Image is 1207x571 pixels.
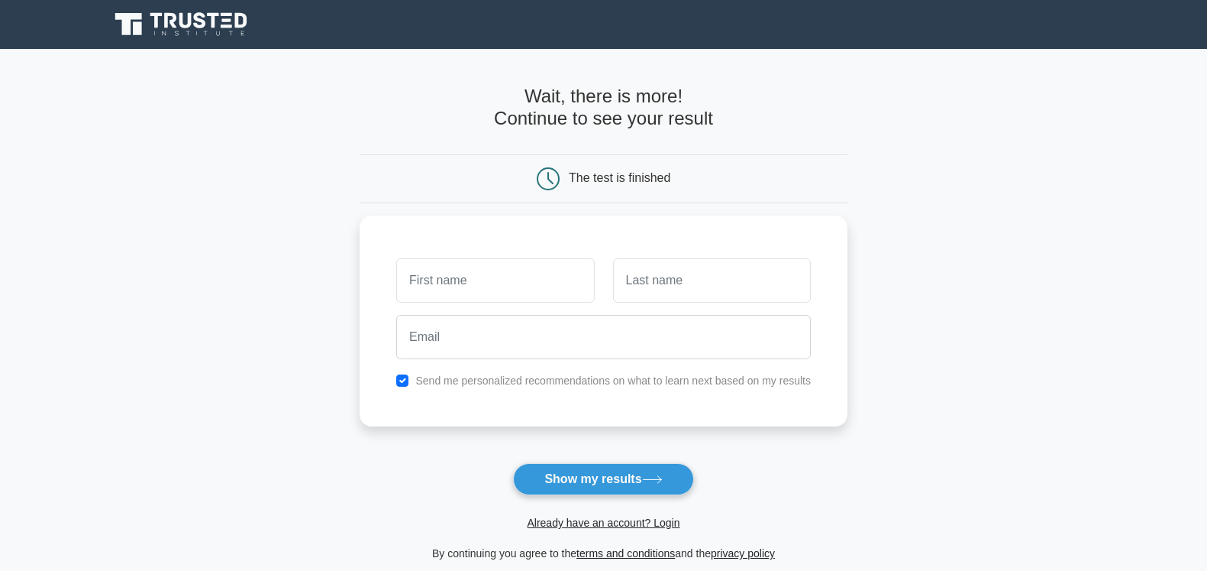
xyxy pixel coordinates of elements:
[360,86,847,130] h4: Wait, there is more! Continue to see your result
[613,258,811,303] input: Last name
[396,315,811,359] input: Email
[569,171,670,184] div: The test is finished
[350,544,857,563] div: By continuing you agree to the and the
[415,375,811,387] label: Send me personalized recommendations on what to learn next based on my results
[576,547,675,560] a: terms and conditions
[513,463,693,495] button: Show my results
[527,517,679,529] a: Already have an account? Login
[396,258,594,303] input: First name
[711,547,775,560] a: privacy policy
